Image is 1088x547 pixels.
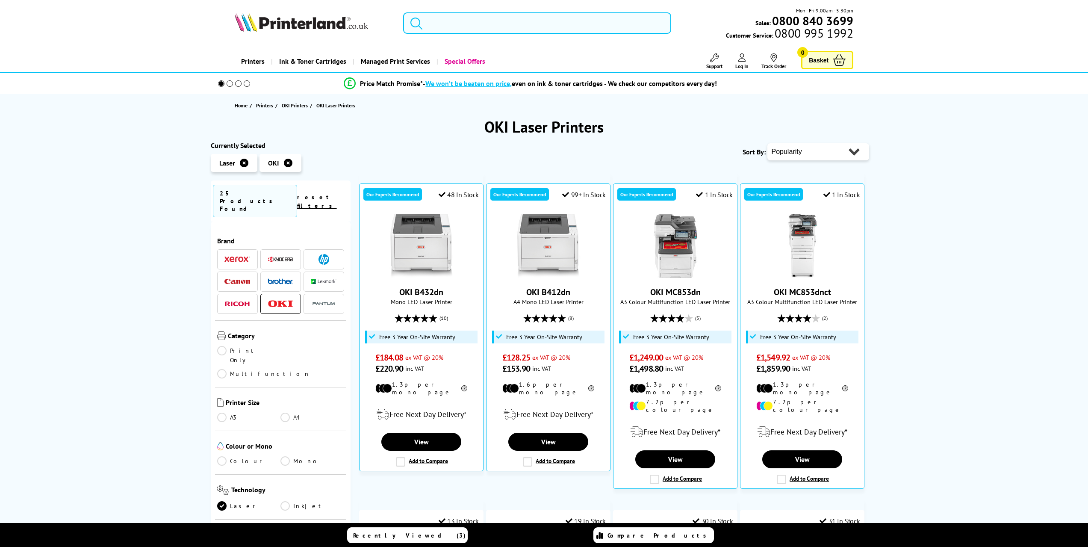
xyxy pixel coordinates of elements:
span: Price Match Promise* [360,79,423,88]
img: Pantum [311,299,336,309]
b: 0800 840 3699 [772,13,853,29]
span: inc VAT [532,364,551,373]
a: A4 [280,413,344,422]
span: £1,859.90 [756,363,790,374]
a: Print Only [217,346,281,365]
span: OKI Laser Printers [316,102,355,109]
h1: OKI Laser Printers [211,117,878,137]
a: Home [235,101,250,110]
img: Xerox [224,256,250,262]
span: Free 3 Year On-Site Warranty [760,334,836,340]
span: inc VAT [792,364,811,373]
a: Compare Products [593,527,714,543]
img: OKI B432dn [389,214,454,278]
a: View [508,433,588,451]
div: 1 In Stock [696,190,733,199]
span: Ink & Toner Cartridges [279,50,346,72]
div: 30 In Stock [693,517,733,525]
li: 7.2p per colour page [756,398,848,414]
span: We won’t be beaten on price, [425,79,512,88]
a: View [381,433,461,451]
a: Support [706,53,722,69]
li: 1.3p per mono page [629,381,721,396]
img: HP [318,254,329,265]
img: Ricoh [224,302,250,306]
div: 19 In Stock [566,517,606,525]
span: A3 Colour Multifunction LED Laser Printer [745,298,860,306]
span: Mon - Fri 9:00am - 5:30pm [796,6,853,15]
a: Recently Viewed (3) [347,527,468,543]
div: 99+ In Stock [562,190,606,199]
img: OKI MC853dnct [770,214,834,278]
span: Laser [219,159,235,167]
a: OKI B432dn [399,287,443,298]
img: Kyocera [268,256,293,263]
span: Customer Service: [726,29,853,39]
a: Laser [217,501,281,511]
img: OKI B412dn [516,214,581,278]
span: Printers [256,101,273,110]
a: Mono [280,456,344,466]
div: Our Experts Recommend [617,188,676,201]
span: Mono LED Laser Printer [364,298,479,306]
li: 7.2p per colour page [629,398,721,414]
a: HP [311,254,336,265]
div: modal_delivery [745,420,860,444]
a: Printerland Logo [235,13,392,33]
img: Category [217,331,226,340]
a: Printers [256,101,275,110]
a: OKI B412dn [526,287,570,298]
a: OKI B432dn [389,271,454,280]
span: 0800 995 1992 [773,29,853,37]
img: OKI [268,300,293,308]
a: OKI Printers [282,101,310,110]
a: View [635,450,715,468]
span: Compare Products [607,532,711,539]
span: inc VAT [405,364,424,373]
img: Technology [217,485,230,495]
span: Support [706,63,722,69]
a: Multifunction [217,369,310,378]
span: A4 Mono LED Laser Printer [491,298,606,306]
label: Add to Compare [523,457,575,467]
span: Recently Viewed (3) [353,532,466,539]
span: (10) [439,310,448,326]
div: modal_delivery [491,402,606,426]
a: OKI [268,299,293,309]
span: £220.90 [375,363,403,374]
img: Colour or Mono [217,442,224,450]
a: Track Order [761,53,786,69]
span: Category [228,331,345,342]
span: £1,249.00 [629,352,663,363]
a: Inkjet [280,501,344,511]
a: 0800 840 3699 [771,17,853,25]
span: (8) [568,310,574,326]
a: Kyocera [268,254,293,265]
a: A3 [217,413,281,422]
label: Add to Compare [650,475,702,484]
span: Free 3 Year On-Site Warranty [379,334,455,340]
div: Our Experts Recommend [490,188,549,201]
a: Basket 0 [801,51,853,69]
a: Log In [735,53,749,69]
a: reset filters [297,193,337,210]
li: 1.3p per mono page [756,381,848,396]
span: (2) [822,310,828,326]
a: OKI MC853dn [650,287,701,298]
a: OKI MC853dnct [770,271,834,280]
span: Log In [735,63,749,69]
img: OKI MC853dn [643,214,708,278]
span: OKI [268,159,279,167]
span: ex VAT @ 20% [665,353,703,361]
span: £184.08 [375,352,403,363]
span: £1,498.80 [629,363,663,374]
span: £153.90 [502,363,530,374]
span: £128.25 [502,352,530,363]
a: Ink & Toner Cartridges [271,50,353,72]
li: modal_Promise [206,76,855,91]
a: Managed Print Services [353,50,436,72]
li: 1.3p per mono page [375,381,467,396]
a: OKI MC853dn [643,271,708,280]
a: Lexmark [311,276,336,287]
